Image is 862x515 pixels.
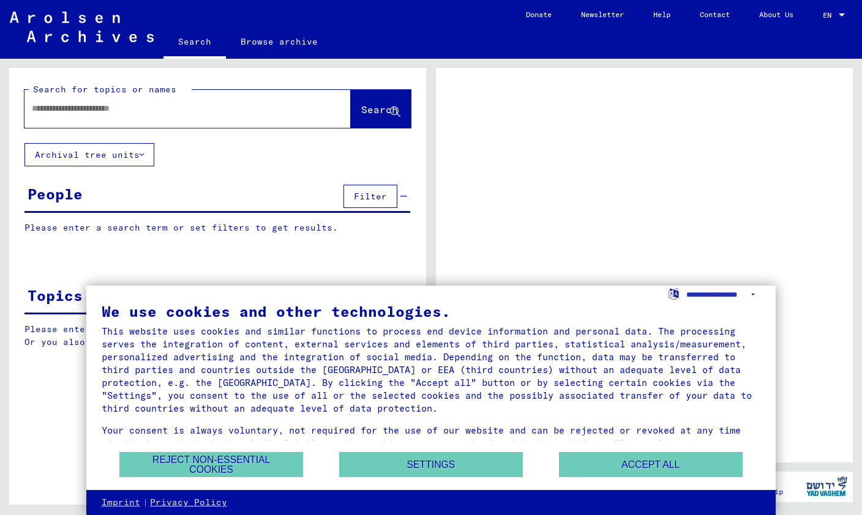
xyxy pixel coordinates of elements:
[343,185,397,208] button: Filter
[28,284,83,306] div: Topics
[119,452,303,477] button: Reject non-essential cookies
[102,424,760,462] div: Your consent is always voluntary, not required for the use of our website and can be rejected or ...
[24,143,154,166] button: Archival tree units
[10,12,154,42] img: Arolsen_neg.svg
[24,323,411,349] p: Please enter a search term or set filters to get results. Or you also can browse the manually.
[24,221,410,234] p: Please enter a search term or set filters to get results.
[102,325,760,415] div: This website uses cookies and similar functions to process end device information and personal da...
[28,183,83,205] div: People
[339,452,523,477] button: Settings
[823,11,836,20] span: EN
[559,452,743,477] button: Accept all
[361,103,398,116] span: Search
[33,84,176,95] mat-label: Search for topics or names
[351,90,411,128] button: Search
[226,27,332,56] a: Browse archive
[163,27,226,59] a: Search
[354,191,387,202] span: Filter
[102,497,140,509] a: Imprint
[804,471,850,502] img: yv_logo.png
[102,304,760,319] div: We use cookies and other technologies.
[150,497,227,509] a: Privacy Policy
